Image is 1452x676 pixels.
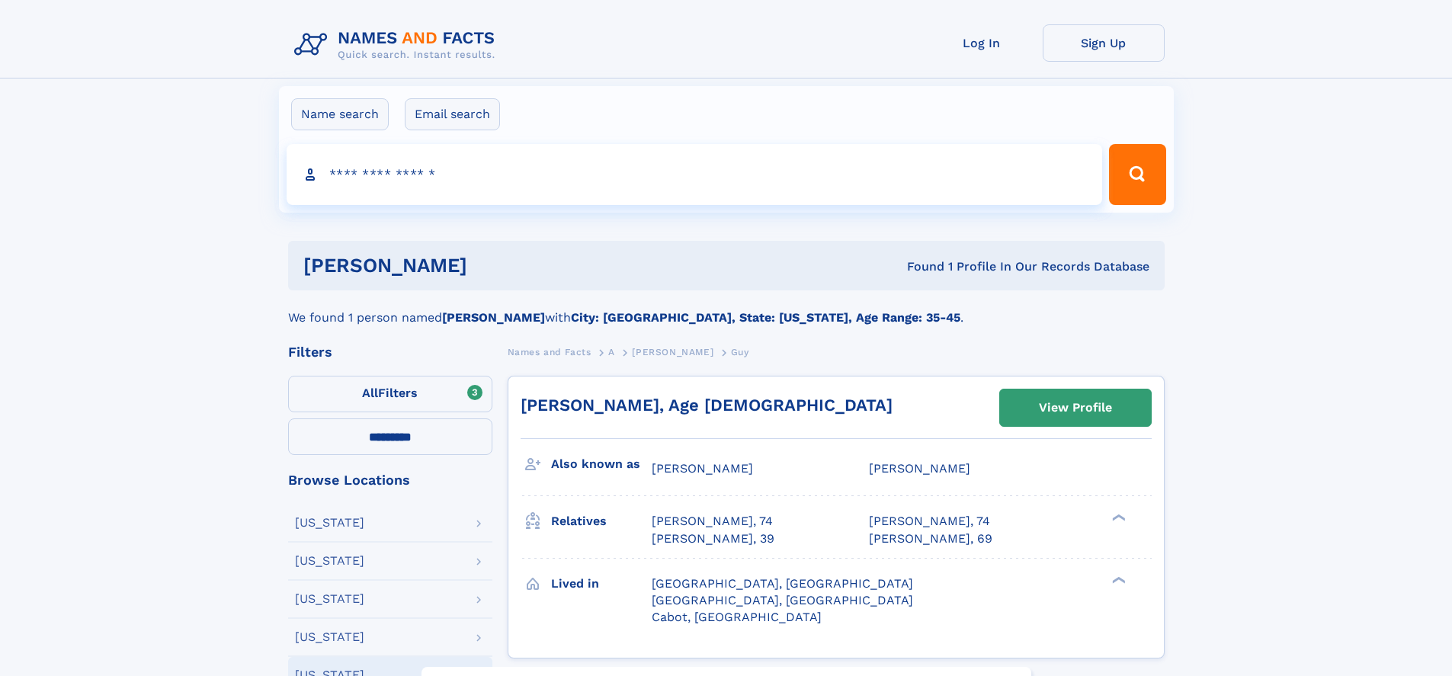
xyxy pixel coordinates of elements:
[288,376,492,412] label: Filters
[652,610,822,624] span: Cabot, [GEOGRAPHIC_DATA]
[632,347,713,357] span: [PERSON_NAME]
[632,342,713,361] a: [PERSON_NAME]
[687,258,1149,275] div: Found 1 Profile In Our Records Database
[608,342,615,361] a: A
[288,24,508,66] img: Logo Names and Facts
[1043,24,1165,62] a: Sign Up
[521,396,893,415] a: [PERSON_NAME], Age [DEMOGRAPHIC_DATA]
[288,345,492,359] div: Filters
[288,473,492,487] div: Browse Locations
[869,513,990,530] a: [PERSON_NAME], 74
[1109,144,1165,205] button: Search Button
[288,290,1165,327] div: We found 1 person named with .
[551,451,652,477] h3: Also known as
[442,310,545,325] b: [PERSON_NAME]
[508,342,591,361] a: Names and Facts
[1108,575,1127,585] div: ❯
[291,98,389,130] label: Name search
[652,530,774,547] a: [PERSON_NAME], 39
[869,530,992,547] a: [PERSON_NAME], 69
[295,517,364,529] div: [US_STATE]
[652,461,753,476] span: [PERSON_NAME]
[303,256,688,275] h1: [PERSON_NAME]
[295,631,364,643] div: [US_STATE]
[295,555,364,567] div: [US_STATE]
[652,593,913,607] span: [GEOGRAPHIC_DATA], [GEOGRAPHIC_DATA]
[731,347,749,357] span: Guy
[1108,513,1127,523] div: ❯
[869,461,970,476] span: [PERSON_NAME]
[652,576,913,591] span: [GEOGRAPHIC_DATA], [GEOGRAPHIC_DATA]
[608,347,615,357] span: A
[287,144,1103,205] input: search input
[921,24,1043,62] a: Log In
[405,98,500,130] label: Email search
[362,386,378,400] span: All
[551,508,652,534] h3: Relatives
[1039,390,1112,425] div: View Profile
[295,593,364,605] div: [US_STATE]
[551,571,652,597] h3: Lived in
[1000,389,1151,426] a: View Profile
[571,310,960,325] b: City: [GEOGRAPHIC_DATA], State: [US_STATE], Age Range: 35-45
[652,513,773,530] a: [PERSON_NAME], 74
